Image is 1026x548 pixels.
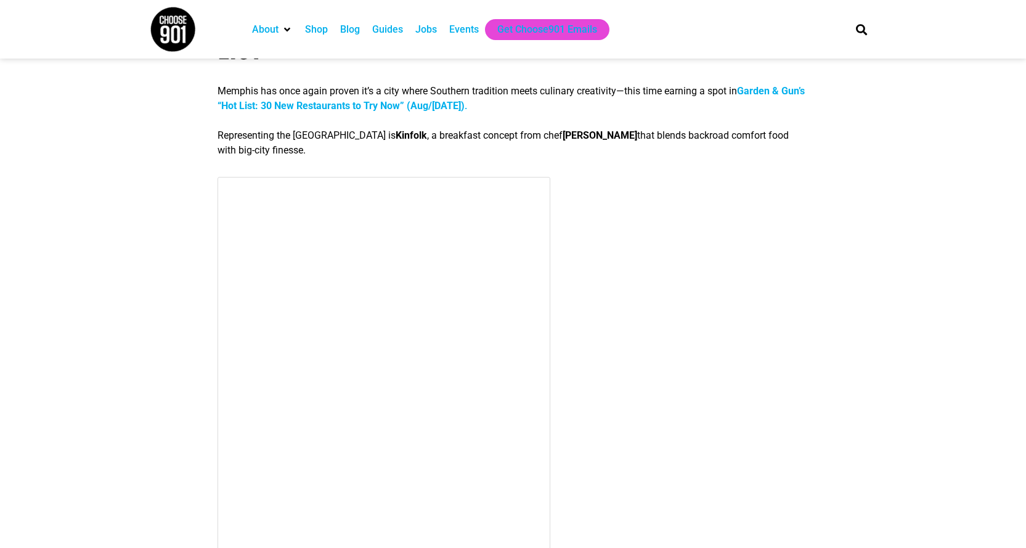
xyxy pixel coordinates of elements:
a: About [252,22,279,37]
a: Jobs [415,22,437,37]
a: Get Choose901 Emails [497,22,597,37]
strong: [PERSON_NAME] [563,129,637,141]
nav: Main nav [246,19,835,40]
strong: Kinfolk [396,129,427,141]
a: Guides [372,22,403,37]
p: Memphis has once again proven it’s a city where Southern tradition meets culinary creativity—this... [218,84,808,113]
a: Blog [340,22,360,37]
div: Search [851,19,871,39]
p: Representing the [GEOGRAPHIC_DATA] is , a breakfast concept from chef that blends backroad comfor... [218,128,808,158]
div: About [246,19,299,40]
a: Shop [305,22,328,37]
a: Events [449,22,479,37]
